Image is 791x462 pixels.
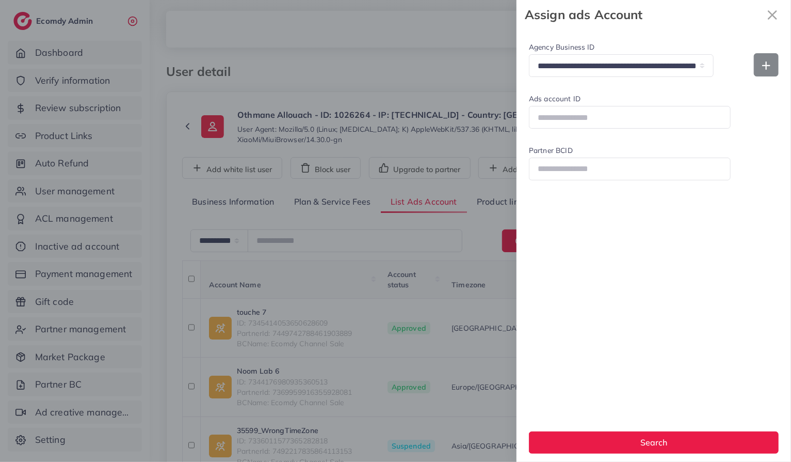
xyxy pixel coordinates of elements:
svg: x [762,5,783,25]
img: Add new [762,61,770,70]
label: Ads account ID [529,94,731,104]
label: Agency Business ID [529,42,714,52]
button: Search [529,432,779,454]
button: Close [762,4,783,25]
span: Search [640,437,667,448]
label: Partner BCID [529,145,731,156]
strong: Assign ads Account [525,6,762,24]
